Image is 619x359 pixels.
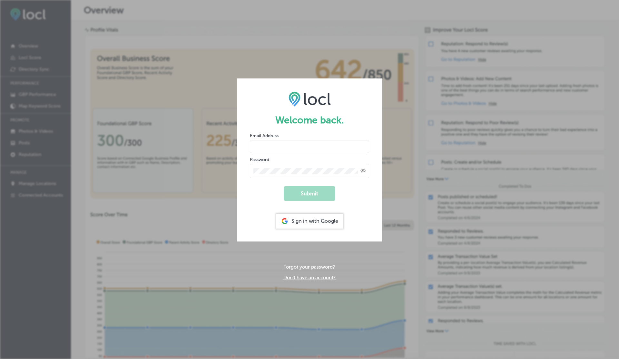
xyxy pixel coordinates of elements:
label: Password [250,157,269,162]
img: LOCL logo [289,91,331,106]
h1: Welcome back. [250,114,369,126]
span: Toggle password visibility [360,168,366,174]
label: Email Address [250,133,279,138]
a: Forgot your password? [283,264,335,270]
a: Don't have an account? [283,275,336,281]
div: Sign in with Google [276,214,343,229]
button: Submit [284,186,335,201]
